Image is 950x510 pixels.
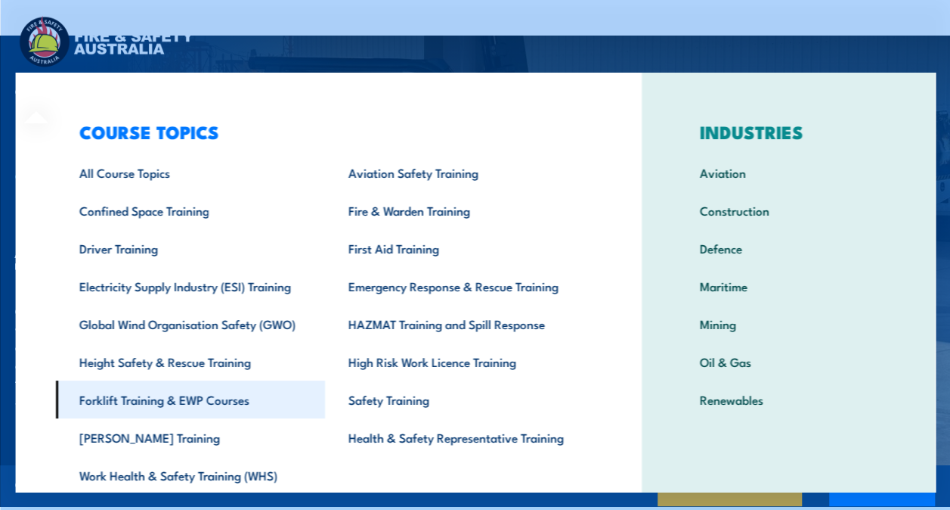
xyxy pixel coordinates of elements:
a: Safety Training [324,381,593,418]
a: High Risk Work Licence Training [324,343,593,381]
a: Defence [676,229,900,267]
a: HAZMAT Training and Spill Response [324,305,593,343]
a: Aviation [676,154,900,191]
a: Mining [676,305,900,343]
a: Fire & Warden Training [324,191,593,229]
a: Global Wind Organisation Safety (GWO) [55,305,324,343]
h3: COURSE TOPICS [55,121,593,142]
a: Renewables [676,381,900,418]
a: Confined Space Training [55,191,324,229]
a: Driver Training [55,229,324,267]
a: Aviation Safety Training [324,154,593,191]
a: Electricity Supply Industry (ESI) Training [55,267,324,305]
a: Construction [676,191,900,229]
a: Forklift Training & EWP Courses [55,381,324,418]
a: Oil & Gas [676,343,900,381]
h3: INDUSTRIES [676,121,900,142]
a: Emergency Response & Rescue Training [324,267,593,305]
a: Health & Safety Representative Training [324,418,593,456]
a: Work Health & Safety Training (WHS) [55,456,324,494]
a: Height Safety & Rescue Training [55,343,324,381]
a: Maritime [676,267,900,305]
a: All Course Topics [55,154,324,191]
a: First Aid Training [324,229,593,267]
a: [PERSON_NAME] Training [55,418,324,456]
